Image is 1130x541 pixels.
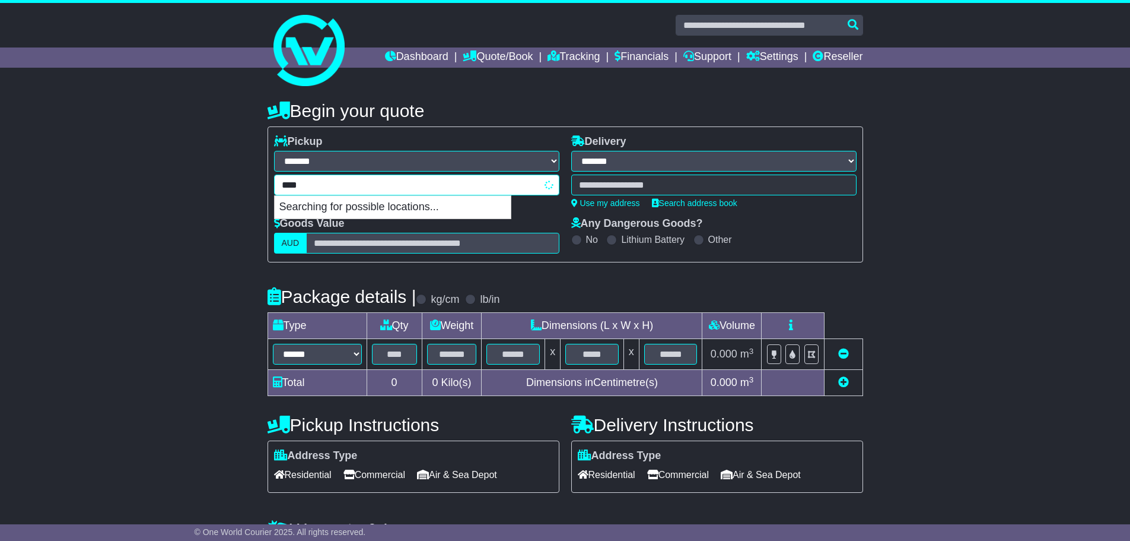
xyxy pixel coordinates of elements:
td: Dimensions in Centimetre(s) [482,370,702,396]
label: Other [708,234,732,245]
a: Reseller [813,48,862,68]
label: kg/cm [431,293,459,306]
span: 0.000 [711,377,737,388]
label: Address Type [274,450,358,463]
a: Remove this item [838,348,849,360]
span: m [740,377,754,388]
p: Searching for possible locations... [275,196,511,219]
td: x [623,339,639,370]
label: Address Type [578,450,661,463]
span: Residential [578,466,635,484]
a: Search address book [652,198,737,208]
span: © One World Courier 2025. All rights reserved. [195,527,366,537]
a: Use my address [571,198,640,208]
h4: Warranty & Insurance [268,520,863,539]
span: 0 [432,377,438,388]
a: Tracking [548,48,600,68]
td: Dimensions (L x W x H) [482,313,702,339]
label: lb/in [480,293,499,306]
td: 0 [367,370,422,396]
h4: Pickup Instructions [268,415,559,435]
td: Type [268,313,367,339]
label: Pickup [274,135,323,148]
span: m [740,348,754,360]
h4: Begin your quote [268,101,863,121]
td: Kilo(s) [422,370,482,396]
a: Add new item [838,377,849,388]
td: x [545,339,561,370]
span: Commercial [647,466,709,484]
h4: Delivery Instructions [571,415,863,435]
label: Delivery [571,135,626,148]
sup: 3 [749,375,754,384]
a: Dashboard [385,48,448,68]
label: Goods Value [274,217,345,230]
td: Volume [702,313,762,339]
span: Residential [274,466,332,484]
a: Financials [615,48,669,68]
typeahead: Please provide city [274,175,559,195]
span: Air & Sea Depot [721,466,801,484]
a: Quote/Book [463,48,533,68]
span: 0.000 [711,348,737,360]
sup: 3 [749,347,754,356]
h4: Package details | [268,287,416,306]
td: Weight [422,313,482,339]
span: Commercial [343,466,405,484]
a: Support [683,48,731,68]
label: Lithium Battery [621,234,685,245]
label: AUD [274,233,307,254]
span: Air & Sea Depot [417,466,497,484]
td: Qty [367,313,422,339]
label: Any Dangerous Goods? [571,217,703,230]
a: Settings [746,48,798,68]
label: No [586,234,598,245]
td: Total [268,370,367,396]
